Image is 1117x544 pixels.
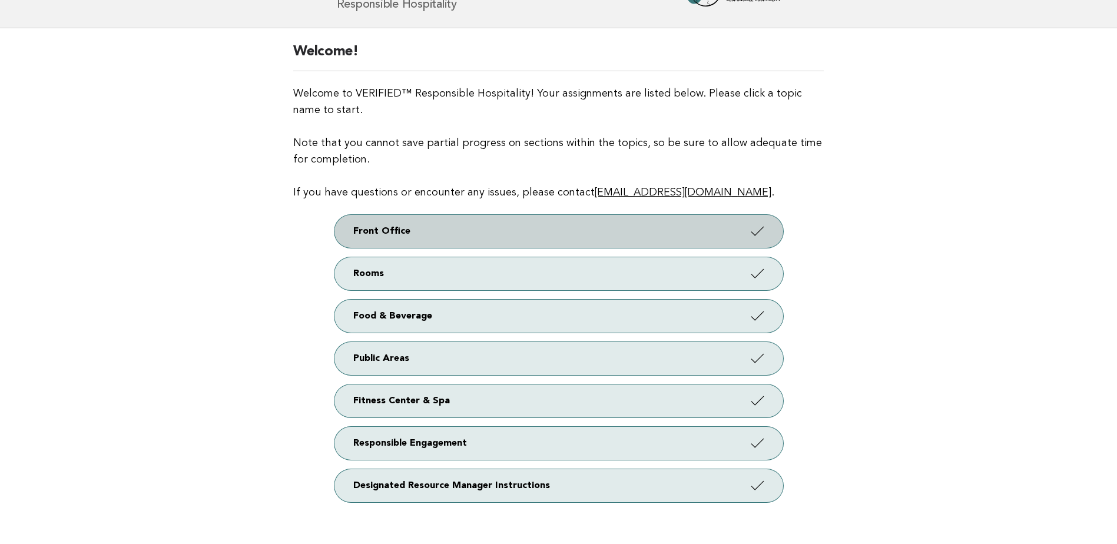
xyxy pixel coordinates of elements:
[293,42,824,71] h2: Welcome!
[334,257,783,290] a: Rooms
[334,342,783,375] a: Public Areas
[334,384,783,417] a: Fitness Center & Spa
[293,85,824,201] p: Welcome to VERIFIED™ Responsible Hospitality! Your assignments are listed below. Please click a t...
[334,300,783,333] a: Food & Beverage
[334,215,783,248] a: Front Office
[334,469,783,502] a: Designated Resource Manager Instructions
[334,427,783,460] a: Responsible Engagement
[595,187,771,198] a: [EMAIL_ADDRESS][DOMAIN_NAME]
